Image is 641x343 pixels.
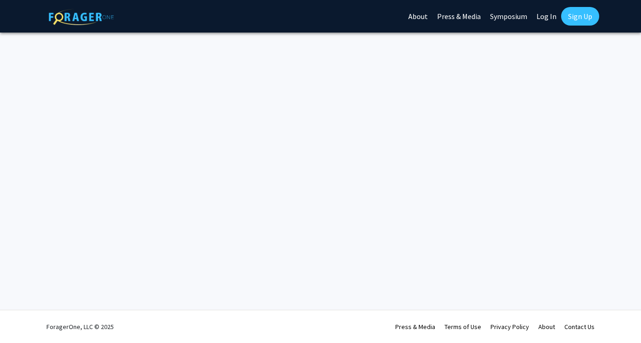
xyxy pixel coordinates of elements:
a: Press & Media [395,323,435,331]
a: Privacy Policy [491,323,529,331]
div: ForagerOne, LLC © 2025 [46,310,114,343]
a: Terms of Use [445,323,481,331]
a: About [538,323,555,331]
img: ForagerOne Logo [49,9,114,25]
a: Contact Us [564,323,595,331]
a: Sign Up [561,7,599,26]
